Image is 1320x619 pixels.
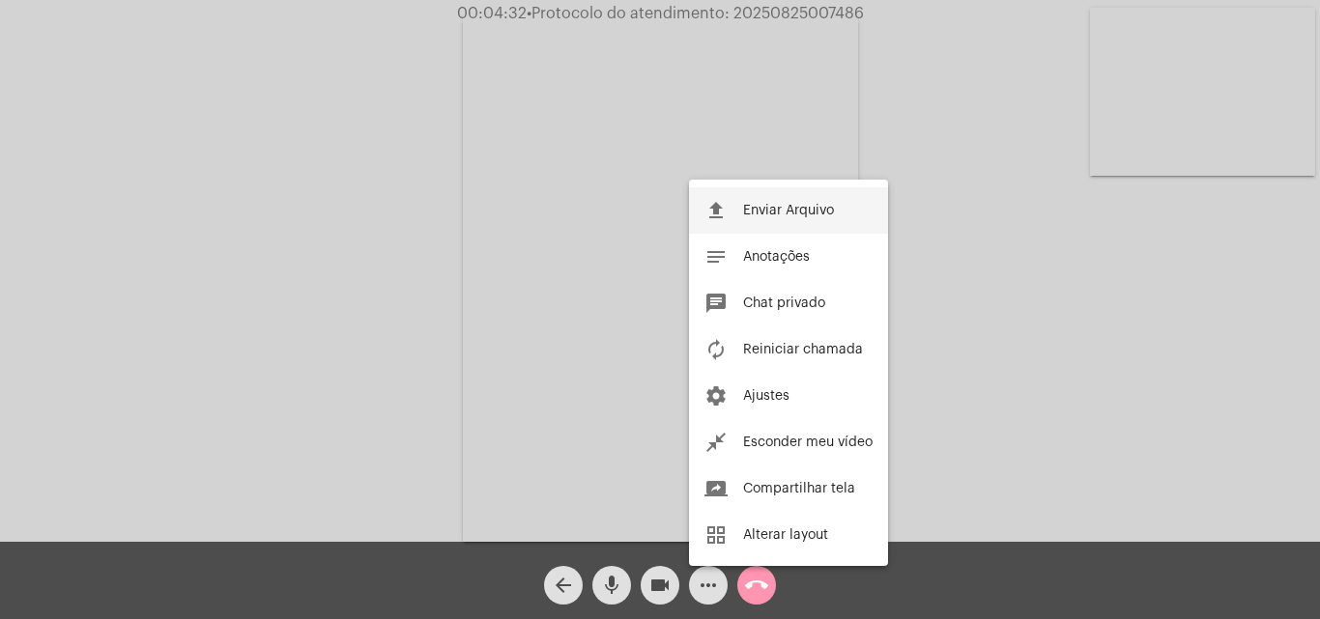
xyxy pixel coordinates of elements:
mat-icon: grid_view [704,523,728,547]
mat-icon: screen_share [704,477,728,500]
span: Enviar Arquivo [743,204,834,217]
span: Reiniciar chamada [743,343,863,356]
mat-icon: notes [704,245,728,268]
mat-icon: settings [704,384,728,408]
span: Chat privado [743,296,825,310]
span: Compartilhar tela [743,482,855,495]
span: Esconder meu vídeo [743,436,873,449]
mat-icon: autorenew [704,338,728,361]
span: Anotações [743,250,810,264]
mat-icon: close_fullscreen [704,431,728,454]
span: Ajustes [743,389,789,403]
mat-icon: chat [704,292,728,315]
mat-icon: file_upload [704,199,728,222]
span: Alterar layout [743,528,828,542]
